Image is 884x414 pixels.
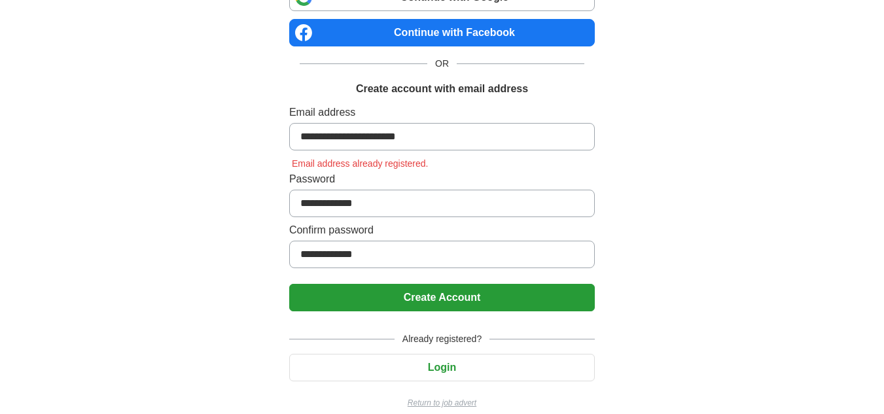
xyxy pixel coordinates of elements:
[289,19,595,46] a: Continue with Facebook
[289,158,431,169] span: Email address already registered.
[356,81,528,97] h1: Create account with email address
[289,397,595,409] a: Return to job advert
[289,171,595,187] label: Password
[427,57,457,71] span: OR
[289,105,595,120] label: Email address
[289,284,595,311] button: Create Account
[289,222,595,238] label: Confirm password
[395,332,489,346] span: Already registered?
[289,354,595,381] button: Login
[289,362,595,373] a: Login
